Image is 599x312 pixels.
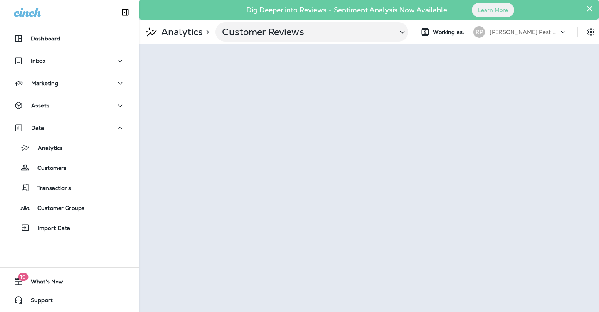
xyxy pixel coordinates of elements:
[8,53,131,69] button: Inbox
[23,278,63,288] span: What's New
[30,225,71,232] p: Import Data
[433,29,466,35] span: Working as:
[8,31,131,46] button: Dashboard
[31,58,45,64] p: Inbox
[203,29,209,35] p: >
[30,185,71,192] p: Transactions
[30,165,66,172] p: Customers
[8,120,131,136] button: Data
[30,205,84,212] p: Customer Groups
[472,3,514,17] button: Learn More
[23,297,53,306] span: Support
[31,102,49,109] p: Assets
[31,35,60,42] p: Dashboard
[8,292,131,308] button: Support
[114,5,136,20] button: Collapse Sidebar
[158,26,203,38] p: Analytics
[473,26,485,38] div: RP
[584,25,598,39] button: Settings
[224,9,469,11] p: Dig Deeper into Reviews - Sentiment Analysis Now Available
[8,200,131,216] button: Customer Groups
[31,125,44,131] p: Data
[8,159,131,176] button: Customers
[586,2,593,15] button: Close
[8,75,131,91] button: Marketing
[31,80,58,86] p: Marketing
[8,98,131,113] button: Assets
[30,145,62,152] p: Analytics
[490,29,559,35] p: [PERSON_NAME] Pest Control
[8,274,131,289] button: 19What's New
[8,220,131,236] button: Import Data
[8,139,131,156] button: Analytics
[18,273,28,281] span: 19
[8,179,131,196] button: Transactions
[222,26,392,38] p: Customer Reviews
